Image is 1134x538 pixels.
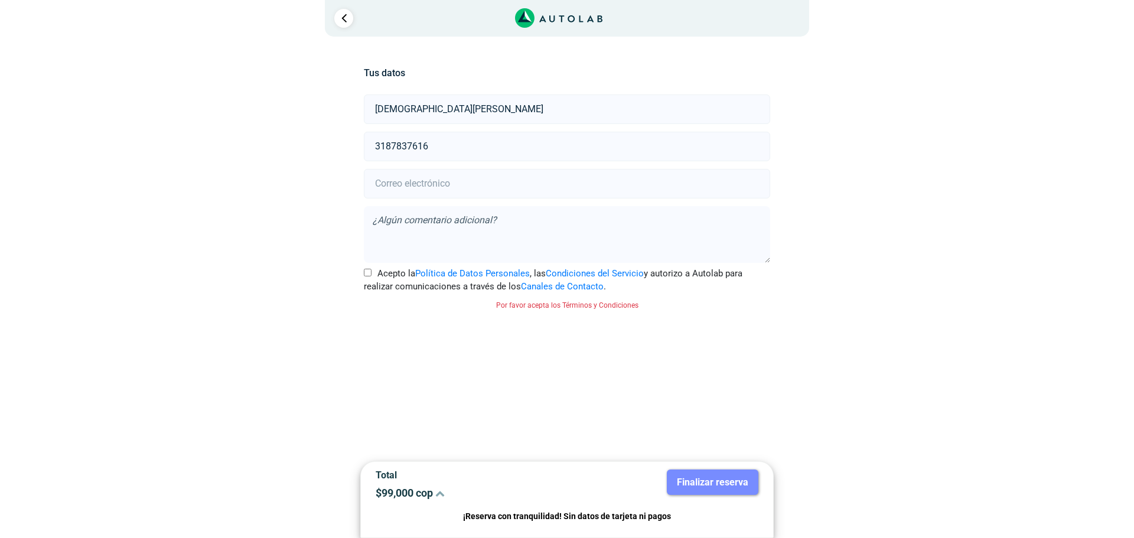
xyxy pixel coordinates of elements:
p: ¡Reserva con tranquilidad! Sin datos de tarjeta ni pagos [376,510,758,523]
small: Por favor acepta los Términos y Condiciones [496,301,638,309]
input: Nombre y apellido [364,94,770,124]
input: Correo electrónico [364,169,770,198]
a: Condiciones del Servicio [546,268,644,279]
a: Canales de Contacto [521,281,604,292]
h5: Tus datos [364,67,770,79]
a: Link al sitio de autolab [515,12,603,23]
input: Celular [364,132,770,161]
label: Acepto la , las y autorizo a Autolab para realizar comunicaciones a través de los . [364,267,770,294]
p: Total [376,469,558,481]
a: Política de Datos Personales [415,268,530,279]
input: Acepto laPolítica de Datos Personales, lasCondiciones del Servicioy autorizo a Autolab para reali... [364,269,372,276]
a: Ir al paso anterior [334,9,353,28]
p: $ 99,000 cop [376,487,558,499]
button: Finalizar reserva [667,469,758,495]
